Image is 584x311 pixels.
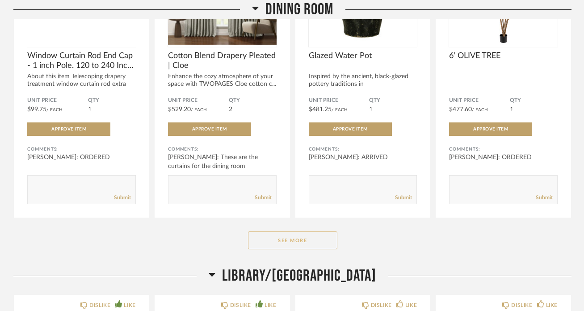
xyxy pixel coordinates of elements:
[309,153,417,162] div: [PERSON_NAME]: ARRIVED
[168,97,229,104] span: Unit Price
[222,266,376,286] span: Library/[GEOGRAPHIC_DATA]
[369,97,417,104] span: QTY
[510,97,558,104] span: QTY
[265,301,276,310] div: LIKE
[27,122,110,136] button: Approve Item
[168,106,191,113] span: $529.20
[510,106,513,113] span: 1
[168,122,251,136] button: Approve Item
[371,301,392,310] div: DISLIKE
[449,122,532,136] button: Approve Item
[449,51,558,61] span: 6' OLIVE TREE
[229,97,277,104] span: QTY
[168,145,277,154] div: Comments:
[248,231,337,249] button: See More
[114,194,131,202] a: Submit
[27,145,136,154] div: Comments:
[449,106,472,113] span: $477.60
[124,301,135,310] div: LIKE
[27,153,136,162] div: [PERSON_NAME]: ORDERED
[88,106,92,113] span: 1
[168,73,277,88] div: Enhance the cozy atmosphere of your space with TWOPAGES Cloe cotton c...
[449,153,558,162] div: [PERSON_NAME]: ORDERED
[27,97,88,104] span: Unit Price
[333,127,368,131] span: Approve Item
[309,145,417,154] div: Comments:
[230,301,251,310] div: DISLIKE
[546,301,558,310] div: LIKE
[309,122,392,136] button: Approve Item
[168,51,277,71] span: Cotton Blend Drapery Pleated | Cloe
[309,73,417,103] div: Inspired by the ancient, black-glazed pottery traditions in [GEOGRAPHIC_DATA] and [GEOGRAPHIC_DAT...
[511,301,532,310] div: DISLIKE
[449,97,510,104] span: Unit Price
[309,51,417,61] span: Glazed Water Pot
[192,127,227,131] span: Approve Item
[405,301,417,310] div: LIKE
[89,301,110,310] div: DISLIKE
[472,108,488,112] span: / Each
[229,106,232,113] span: 2
[51,127,86,131] span: Approve Item
[191,108,207,112] span: / Each
[27,106,46,113] span: $99.75
[449,145,558,154] div: Comments:
[27,73,136,96] div: About this item Telescoping drapery treatment window curtain rod extra la...
[473,127,508,131] span: Approve Item
[46,108,63,112] span: / Each
[536,194,553,202] a: Submit
[369,106,373,113] span: 1
[168,153,277,171] div: [PERSON_NAME]: These are the curtains for the dining room
[395,194,412,202] a: Submit
[332,108,348,112] span: / Each
[255,194,272,202] a: Submit
[88,97,136,104] span: QTY
[27,51,136,71] span: Window Curtain Rod End Cap - 1 inch Pole. 120 to 240 Inch. Warm Gold
[309,106,332,113] span: $481.25
[309,97,370,104] span: Unit Price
